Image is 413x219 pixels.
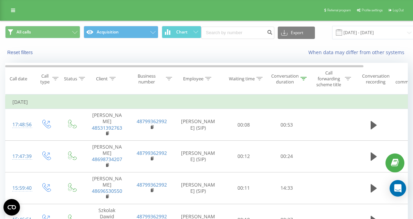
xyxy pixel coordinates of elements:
div: Open Intercom Messenger [390,180,406,197]
div: 17:48:56 [12,118,26,131]
a: 48696530550 [92,188,122,194]
span: Profile settings [362,8,383,12]
td: [PERSON_NAME] (SIP) [174,172,222,204]
td: [PERSON_NAME] (SIP) [174,109,222,141]
div: Call date [10,76,27,82]
button: Acquisition [84,26,159,38]
td: [PERSON_NAME] [85,141,129,172]
div: Client [96,76,108,82]
span: Referral program [327,8,351,12]
td: 00:12 [222,141,265,172]
div: 17:47:39 [12,150,26,163]
a: 48531392763 [92,125,122,131]
td: 00:24 [265,141,308,172]
div: Call forwarding scheme title [314,70,343,88]
div: 15:59:40 [12,181,26,195]
a: 48799362992 [137,150,167,156]
a: 48799362992 [137,181,167,188]
td: [PERSON_NAME] [85,172,129,204]
a: 48698734207 [92,156,122,162]
td: 14:33 [265,172,308,204]
div: Status [64,76,77,82]
td: 00:11 [222,172,265,204]
td: [PERSON_NAME] [85,109,129,141]
span: Log Out [393,8,404,12]
button: All calls [5,26,80,38]
div: Conversation duration [271,73,299,85]
div: Waiting time [229,76,255,82]
span: All calls [17,29,31,35]
a: 48799362992 [137,118,167,125]
button: Reset filters [5,49,36,56]
a: When data may differ from other systems [308,49,408,56]
td: [PERSON_NAME] (SIP) [174,141,222,172]
button: Chart [162,26,201,38]
button: Export [278,27,315,39]
span: Chart [176,30,188,34]
div: Business number [129,73,165,85]
button: Open CMP widget [3,199,20,216]
div: Employee [183,76,203,82]
td: 00:08 [222,109,265,141]
div: Conversation recording [359,73,392,85]
td: 00:53 [265,109,308,141]
input: Search by number [201,27,274,39]
div: Call type [39,73,51,85]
